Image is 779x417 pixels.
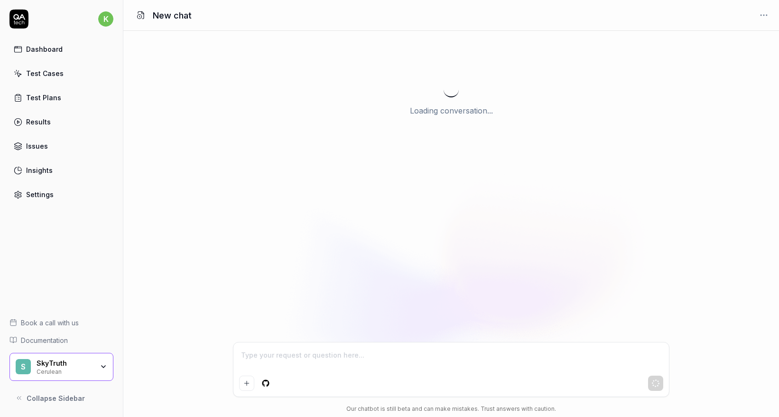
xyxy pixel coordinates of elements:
[26,93,61,103] div: Test Plans
[98,9,113,28] button: k
[239,376,254,391] button: Add attachment
[26,68,64,78] div: Test Cases
[9,389,113,408] button: Collapse Sidebar
[26,165,53,175] div: Insights
[9,353,113,381] button: SSkyTruthCerulean
[26,141,48,151] div: Issues
[9,335,113,345] a: Documentation
[9,40,113,58] a: Dashboard
[27,393,85,403] span: Collapse Sidebar
[26,117,51,127] div: Results
[233,405,669,413] div: Our chatbot is still beta and can make mistakes. Trust answers with caution.
[26,190,54,199] div: Settings
[410,105,493,116] p: Loading conversation...
[26,44,63,54] div: Dashboard
[21,318,79,328] span: Book a call with us
[16,359,31,374] span: S
[98,11,113,27] span: k
[9,161,113,180] a: Insights
[9,185,113,204] a: Settings
[153,9,192,22] h1: New chat
[37,359,93,368] div: SkyTruth
[37,367,93,375] div: Cerulean
[9,137,113,155] a: Issues
[9,88,113,107] a: Test Plans
[9,113,113,131] a: Results
[9,64,113,83] a: Test Cases
[9,318,113,328] a: Book a call with us
[21,335,68,345] span: Documentation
